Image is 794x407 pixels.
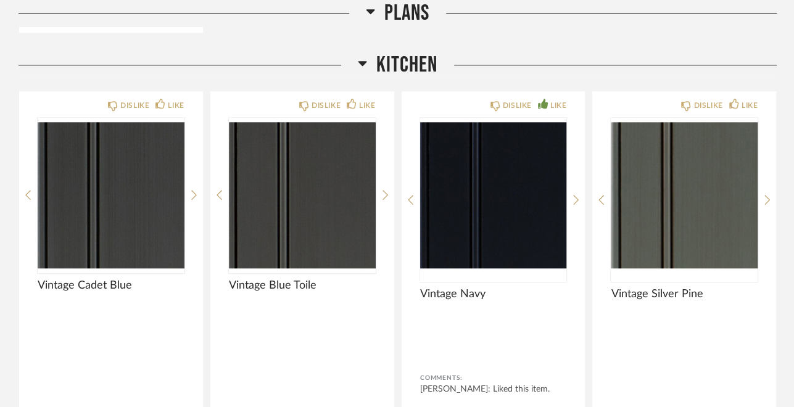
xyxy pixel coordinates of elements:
div: 0 [420,118,567,272]
div: LIKE [359,99,375,112]
img: undefined [611,118,758,272]
div: LIKE [742,99,758,112]
img: undefined [420,118,567,272]
div: LIKE [550,99,566,112]
div: [PERSON_NAME]: Liked this item. [420,383,567,395]
span: Vintage Silver Pine [611,287,758,301]
div: 0 [611,118,758,272]
div: DISLIKE [312,99,341,112]
span: Vintage Cadet Blue [38,279,184,292]
div: DISLIKE [503,99,532,112]
span: Vintage Navy [420,287,567,301]
div: DISLIKE [120,99,149,112]
img: undefined [229,118,376,272]
span: Kitchen [376,52,437,78]
div: DISLIKE [693,99,722,112]
span: Vintage Blue Toile [229,279,376,292]
img: undefined [38,118,184,272]
div: Comments: [420,372,567,384]
div: LIKE [168,99,184,112]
